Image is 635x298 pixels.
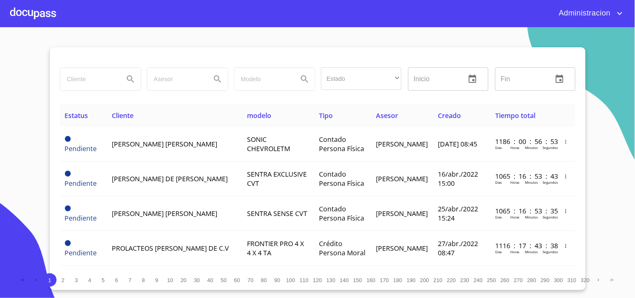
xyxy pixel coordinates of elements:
[112,174,228,183] span: [PERSON_NAME] DE [PERSON_NAME]
[112,209,217,218] span: [PERSON_NAME] [PERSON_NAME]
[319,204,364,223] span: Contado Persona Física
[472,273,485,287] button: 240
[319,170,364,188] span: Contado Persona Física
[510,215,519,219] p: Horas
[204,273,217,287] button: 40
[319,239,365,257] span: Crédito Persona Moral
[65,179,97,188] span: Pendiente
[525,249,538,254] p: Minutos
[208,69,228,89] button: Search
[167,277,173,283] span: 10
[432,273,445,287] button: 210
[552,273,566,287] button: 300
[474,277,483,283] span: 240
[579,273,592,287] button: 320
[155,277,158,283] span: 9
[247,209,307,218] span: SENTRA SENSE CVT
[510,180,519,185] p: Horas
[438,170,478,188] span: 16/abr./2022 15:00
[221,277,226,283] span: 50
[367,277,375,283] span: 160
[514,277,523,283] span: 270
[438,139,477,149] span: [DATE] 08:45
[554,277,563,283] span: 300
[142,277,145,283] span: 8
[129,277,131,283] span: 7
[438,239,478,257] span: 27/abr./2022 08:47
[65,213,97,223] span: Pendiente
[495,111,535,120] span: Tiempo total
[298,273,311,287] button: 110
[420,277,429,283] span: 200
[112,244,229,253] span: PROLACTEOS [PERSON_NAME] DE C.V
[300,277,309,283] span: 110
[319,135,364,153] span: Contado Persona Física
[247,277,253,283] span: 70
[485,273,499,287] button: 250
[247,135,290,153] span: SONIC CHEVROLETM
[495,180,502,185] p: Dias
[445,273,458,287] button: 220
[247,239,304,257] span: FRONTIER PRO 4 X 4 X 4 TA
[110,273,123,287] button: 6
[177,273,190,287] button: 20
[495,172,552,181] p: 1065 : 16 : 53 : 43
[351,273,365,287] button: 150
[112,139,217,149] span: [PERSON_NAME] [PERSON_NAME]
[378,273,391,287] button: 170
[97,273,110,287] button: 5
[247,111,271,120] span: modelo
[217,273,231,287] button: 50
[553,7,615,20] span: Administracion
[542,249,558,254] p: Segundos
[539,273,552,287] button: 290
[581,277,590,283] span: 320
[525,273,539,287] button: 280
[458,273,472,287] button: 230
[102,277,105,283] span: 5
[207,277,213,283] span: 40
[234,68,291,90] input: search
[257,273,271,287] button: 80
[70,273,83,287] button: 3
[391,273,405,287] button: 180
[338,273,351,287] button: 140
[495,241,552,250] p: 1116 : 17 : 43 : 38
[510,145,519,150] p: Horas
[244,273,257,287] button: 70
[326,277,335,283] span: 130
[512,273,525,287] button: 270
[460,277,469,283] span: 230
[525,215,538,219] p: Minutos
[75,277,78,283] span: 3
[376,209,428,218] span: [PERSON_NAME]
[150,273,164,287] button: 9
[234,277,240,283] span: 60
[542,145,558,150] p: Segundos
[447,277,456,283] span: 220
[407,277,416,283] span: 190
[164,273,177,287] button: 10
[495,249,502,254] p: Dias
[123,273,137,287] button: 7
[495,215,502,219] p: Dias
[438,111,461,120] span: Creado
[311,273,324,287] button: 120
[376,139,428,149] span: [PERSON_NAME]
[62,277,64,283] span: 2
[353,277,362,283] span: 150
[376,244,428,253] span: [PERSON_NAME]
[65,144,97,153] span: Pendiente
[284,273,298,287] button: 100
[495,145,502,150] p: Dias
[525,180,538,185] p: Minutos
[65,111,88,120] span: Estatus
[65,248,97,257] span: Pendiente
[510,249,519,254] p: Horas
[495,137,552,146] p: 1186 : 00 : 56 : 53
[65,171,71,177] span: Pendiente
[319,111,333,120] span: Tipo
[271,273,284,287] button: 90
[295,69,315,89] button: Search
[321,67,401,90] div: ​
